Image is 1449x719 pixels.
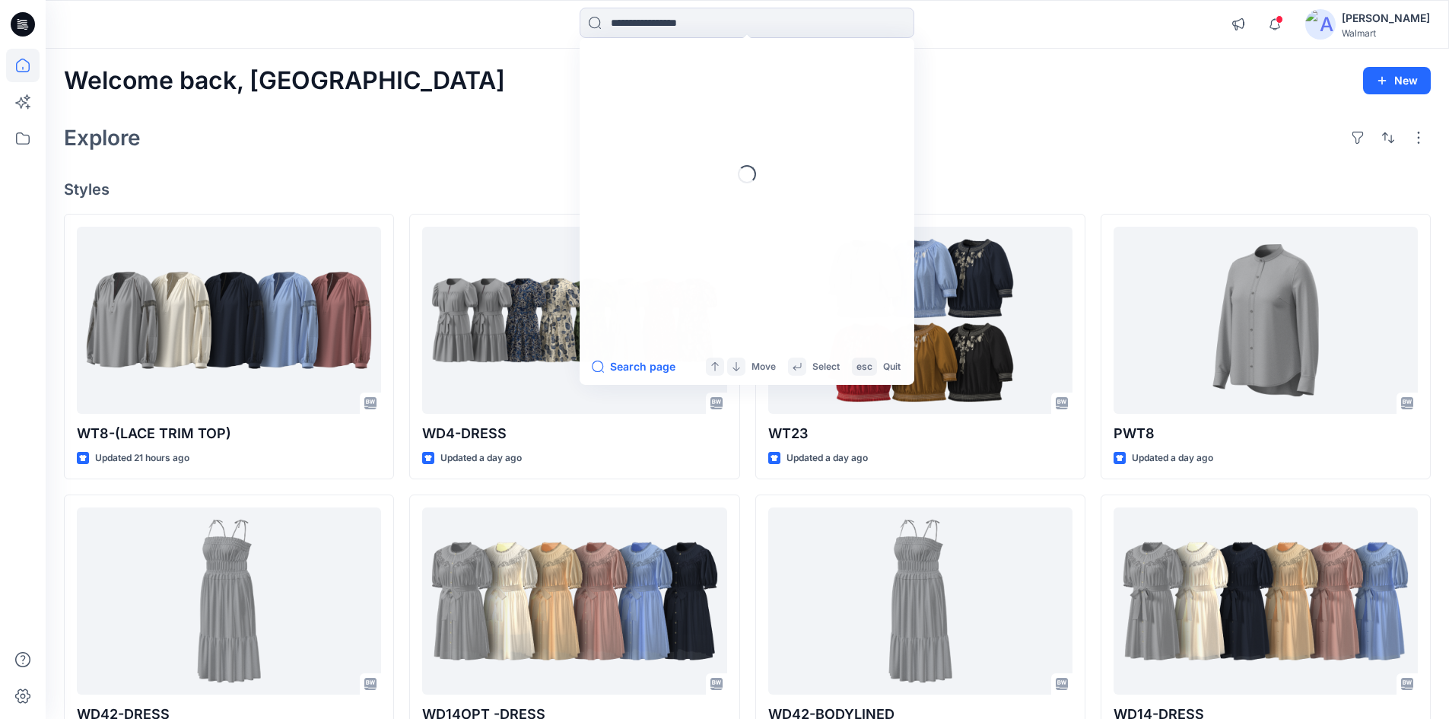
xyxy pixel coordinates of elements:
p: WT23 [768,423,1072,444]
a: WD14-DRESS [1114,507,1418,695]
p: PWT8 [1114,423,1418,444]
p: esc [856,359,872,375]
a: WD42-BODYLINED [768,507,1072,695]
div: Walmart [1342,27,1430,39]
a: PWT8 [1114,227,1418,415]
h4: Styles [64,180,1431,199]
p: Updated a day ago [440,450,522,466]
img: avatar [1305,9,1336,40]
p: Updated a day ago [786,450,868,466]
button: Search page [592,358,675,376]
p: Quit [883,359,901,375]
p: WT8-(LACE TRIM TOP) [77,423,381,444]
button: New [1363,67,1431,94]
a: WD4-DRESS [422,227,726,415]
p: Updated a day ago [1132,450,1213,466]
p: WD4-DRESS [422,423,726,444]
h2: Welcome back, [GEOGRAPHIC_DATA] [64,67,505,95]
a: WD42-DRESS [77,507,381,695]
a: WD14OPT -DRESS [422,507,726,695]
a: WT8-(LACE TRIM TOP) [77,227,381,415]
div: [PERSON_NAME] [1342,9,1430,27]
h2: Explore [64,126,141,150]
p: Updated 21 hours ago [95,450,189,466]
p: Select [812,359,840,375]
p: Move [752,359,776,375]
a: WT23 [768,227,1072,415]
